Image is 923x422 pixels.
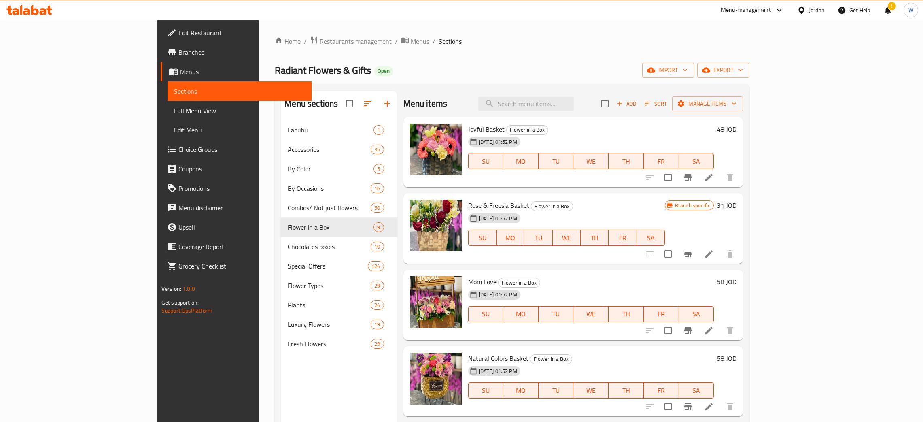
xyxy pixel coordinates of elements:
button: export [697,63,749,78]
span: Menus [180,67,305,77]
span: Full Menu View [174,106,305,115]
button: Branch-specific-item [678,397,698,416]
button: TU [539,306,574,322]
button: import [642,63,694,78]
input: search [478,97,574,111]
span: MO [507,385,535,396]
li: / [395,36,398,46]
a: Support.OpsPlatform [161,305,213,316]
button: Sort [643,98,669,110]
span: By Color [288,164,373,174]
a: Sections [168,81,312,101]
div: Flower in a Box [498,278,540,288]
div: items [371,300,384,310]
button: MO [497,230,524,246]
span: Sort [645,99,667,109]
span: Edit Restaurant [178,28,305,38]
span: Radiant Flowers & Gifts [275,61,371,79]
a: Coupons [161,159,312,179]
span: import [649,65,687,75]
a: Edit Restaurant [161,23,312,43]
img: Rose & Freesia Basket [410,200,462,251]
button: MO [503,382,539,399]
button: SA [679,382,714,399]
span: MO [507,308,535,320]
a: Full Menu View [168,101,312,120]
span: Flower in a Box [288,222,373,232]
span: Chocolates boxes [288,242,371,251]
span: 10 [371,243,383,251]
div: Combos/ Not just flowers50 [281,198,397,217]
div: Flower in a Box [531,201,573,211]
span: FR [647,156,676,167]
div: items [371,183,384,193]
span: WE [556,232,577,244]
div: Labubu1 [281,120,397,140]
div: Chocolates boxes10 [281,237,397,256]
img: Natural Colors Basket [410,353,462,405]
a: Edit menu item [704,173,714,182]
a: Menu disclaimer [161,198,312,217]
span: 124 [368,262,383,270]
span: Promotions [178,183,305,193]
button: WE [573,382,609,399]
div: items [371,281,384,290]
button: FR [644,306,679,322]
div: items [371,145,384,154]
span: Get support on: [161,297,199,308]
a: Edit menu item [704,402,714,411]
span: TH [612,156,641,167]
span: Sections [174,86,305,96]
a: Choice Groups [161,140,312,159]
div: Flower in a Box [530,354,572,364]
span: Flower in a Box [530,354,572,364]
span: Plants [288,300,371,310]
button: delete [720,321,740,340]
a: Branches [161,43,312,62]
span: Select all sections [341,95,358,112]
span: Special Offers [288,261,368,271]
a: Edit menu item [704,326,714,335]
span: Flower in a Box [499,278,540,288]
span: TU [528,232,549,244]
span: Menus [411,36,429,46]
span: [DATE] 01:52 PM [475,215,520,222]
button: TU [539,153,574,169]
span: Manage items [679,99,736,109]
span: Luxury Flowers [288,320,371,329]
div: Flower in a Box9 [281,217,397,237]
span: SU [472,308,501,320]
div: By Occasions16 [281,179,397,198]
span: WE [577,156,605,167]
div: Flower Types29 [281,276,397,295]
button: SA [679,306,714,322]
span: 29 [371,282,383,290]
span: MO [500,232,521,244]
span: FR [612,232,633,244]
button: MO [503,306,539,322]
nav: breadcrumb [275,36,749,47]
span: Coverage Report [178,242,305,251]
button: SU [468,230,497,246]
div: Menu-management [721,5,771,15]
button: TH [609,382,644,399]
a: Promotions [161,179,312,198]
span: 1.0.0 [182,283,195,294]
span: TH [584,232,605,244]
button: FR [644,153,679,169]
span: Accessories [288,145,371,154]
div: Open [374,66,393,76]
span: 16 [371,185,383,192]
h2: Menu items [403,98,448,110]
nav: Menu sections [281,117,397,357]
h6: 58 JOD [717,353,736,364]
span: Joyful Basket [468,123,505,135]
span: Sections [439,36,462,46]
div: Plants24 [281,295,397,315]
button: Manage items [672,96,743,111]
button: MO [503,153,539,169]
span: SU [472,385,501,396]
